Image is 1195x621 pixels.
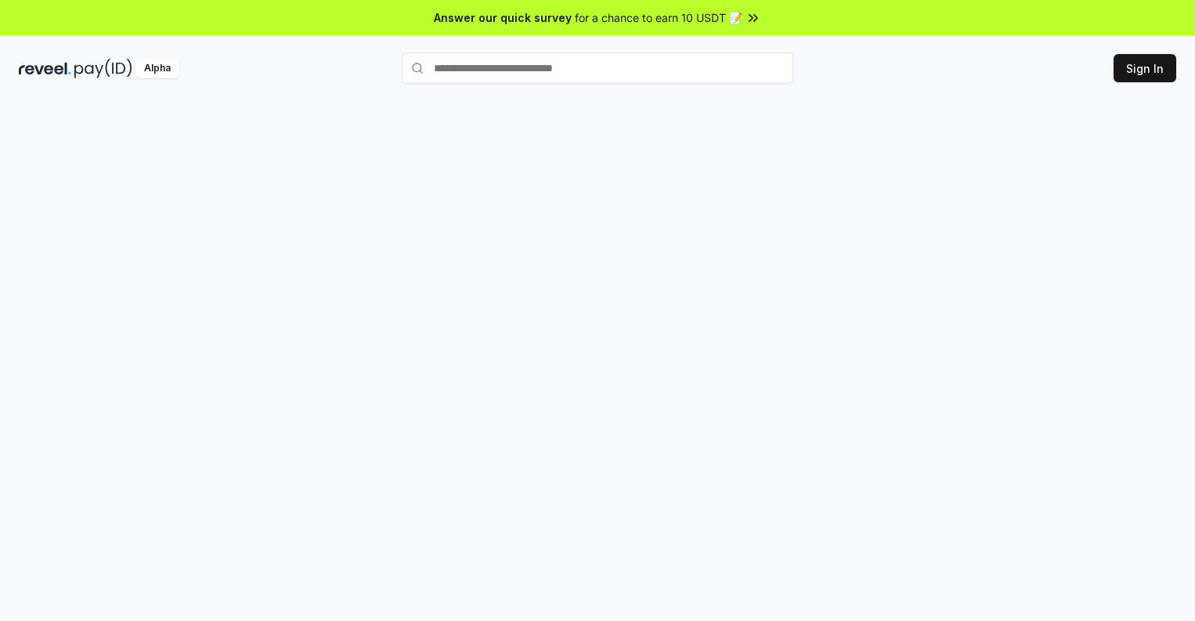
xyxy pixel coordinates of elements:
[575,9,742,26] span: for a chance to earn 10 USDT 📝
[434,9,572,26] span: Answer our quick survey
[135,59,179,78] div: Alpha
[19,59,71,78] img: reveel_dark
[74,59,132,78] img: pay_id
[1114,54,1176,82] button: Sign In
